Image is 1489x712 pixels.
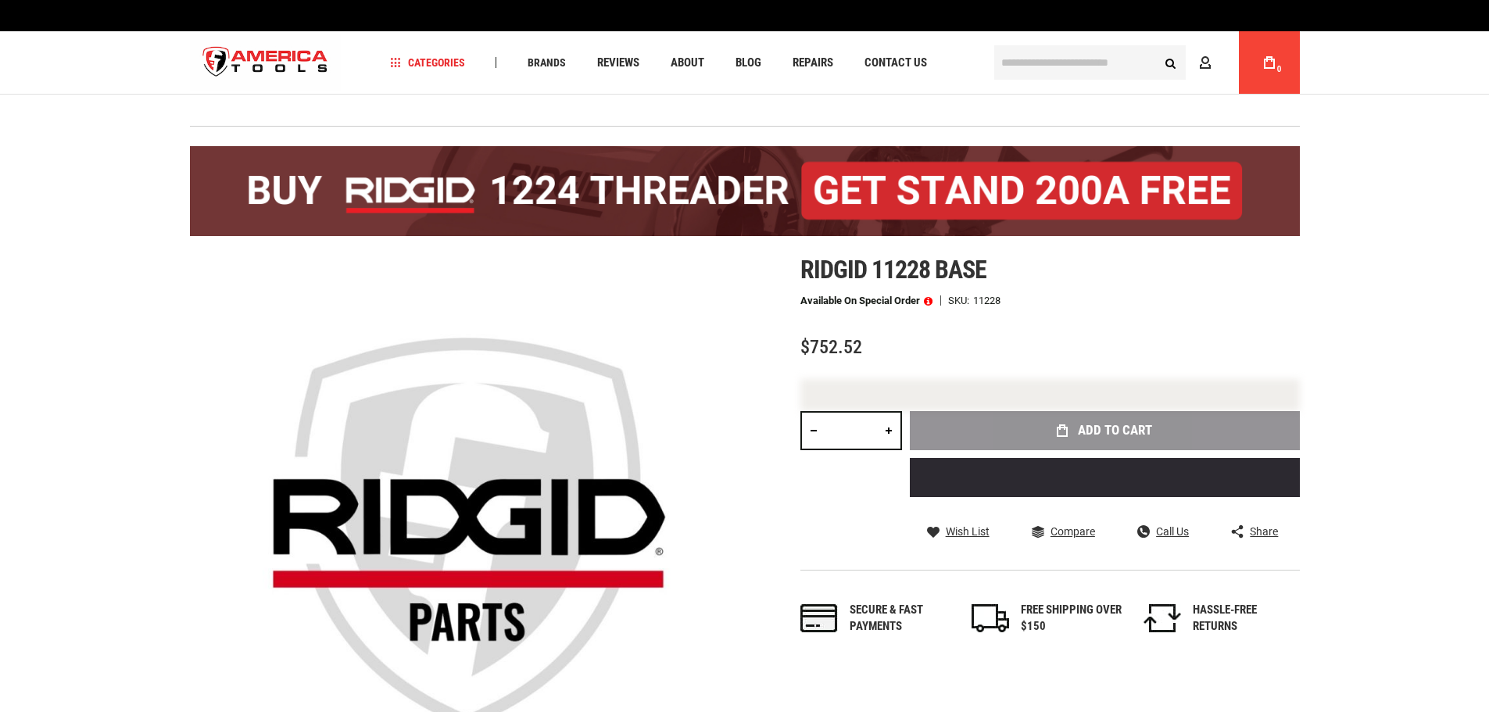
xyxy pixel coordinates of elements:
[850,602,951,635] div: Secure & fast payments
[1255,31,1284,94] a: 0
[528,57,566,68] span: Brands
[864,57,927,69] span: Contact Us
[972,604,1009,632] img: shipping
[1193,602,1294,635] div: HASSLE-FREE RETURNS
[800,336,862,358] span: $752.52
[736,57,761,69] span: Blog
[728,52,768,73] a: Blog
[1032,524,1095,538] a: Compare
[671,57,704,69] span: About
[1277,65,1282,73] span: 0
[190,146,1300,236] img: BOGO: Buy the RIDGID® 1224 Threader (26092), get the 92467 200A Stand FREE!
[946,526,990,537] span: Wish List
[927,524,990,538] a: Wish List
[383,52,472,73] a: Categories
[1156,526,1189,537] span: Call Us
[948,295,973,306] strong: SKU
[800,255,987,284] span: Ridgid 11228 base
[590,52,646,73] a: Reviews
[1051,526,1095,537] span: Compare
[597,57,639,69] span: Reviews
[390,57,465,68] span: Categories
[1021,602,1122,635] div: FREE SHIPPING OVER $150
[800,604,838,632] img: payments
[1250,526,1278,537] span: Share
[857,52,934,73] a: Contact Us
[190,34,342,92] img: America Tools
[973,295,1000,306] div: 11228
[793,57,833,69] span: Repairs
[1144,604,1181,632] img: returns
[786,52,840,73] a: Repairs
[1156,48,1186,77] button: Search
[1137,524,1189,538] a: Call Us
[190,34,342,92] a: store logo
[664,52,711,73] a: About
[521,52,573,73] a: Brands
[800,295,932,306] p: Available on Special Order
